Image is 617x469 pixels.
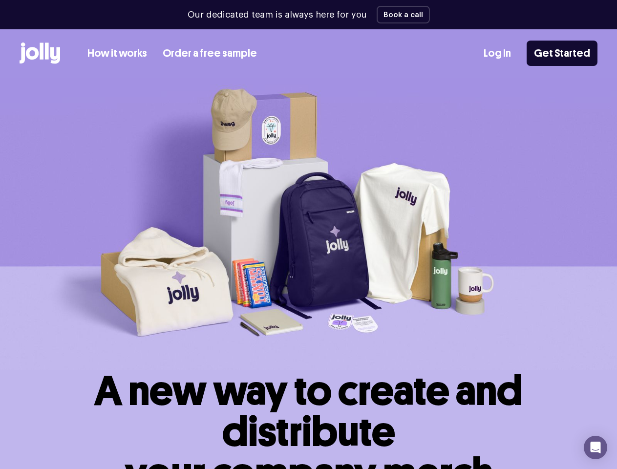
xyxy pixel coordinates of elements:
div: Open Intercom Messenger [584,436,607,459]
a: Get Started [527,41,597,66]
a: Order a free sample [163,45,257,62]
a: How it works [87,45,147,62]
a: Log In [484,45,511,62]
button: Book a call [377,6,430,23]
p: Our dedicated team is always here for you [188,8,367,21]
